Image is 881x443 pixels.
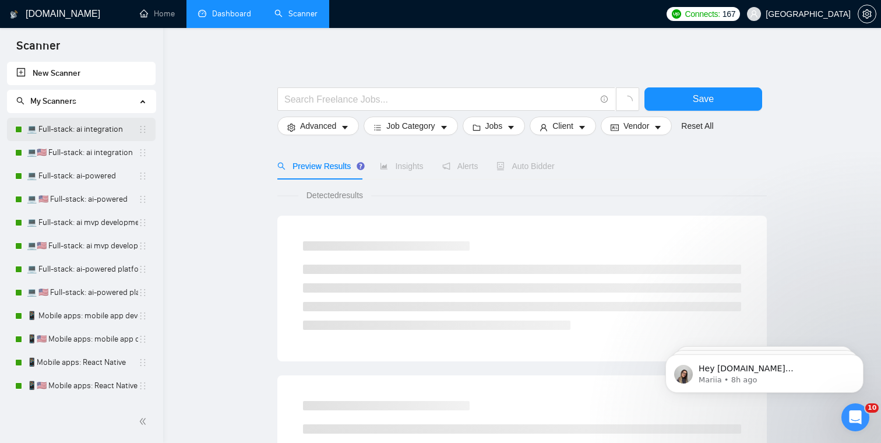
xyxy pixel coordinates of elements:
[623,119,649,132] span: Vendor
[7,351,156,374] li: 📱Mobile apps: React Native
[578,123,586,132] span: caret-down
[138,148,147,157] span: holder
[7,211,156,234] li: 💻 Full-stack: ai mvp development
[7,37,69,62] span: Scanner
[7,164,156,188] li: 💻 Full-stack: ai-powered
[27,234,138,258] a: 💻🇺🇸 Full-stack: ai mvp development
[138,125,147,134] span: holder
[7,328,156,351] li: 📱🇺🇸 Mobile apps: mobile app developer
[540,123,548,132] span: user
[7,141,156,164] li: 💻🇺🇸 Full-stack: ai integration
[373,123,382,132] span: bars
[27,374,138,398] a: 📱🇺🇸 Mobile apps: React Native
[16,96,76,106] span: My Scanners
[681,119,713,132] a: Reset All
[552,119,573,132] span: Client
[648,330,881,412] iframe: Intercom notifications message
[27,304,138,328] a: 📱 Mobile apps: mobile app developer
[496,161,554,171] span: Auto Bidder
[601,96,608,103] span: info-circle
[198,9,251,19] a: dashboardDashboard
[27,258,138,281] a: 💻 Full-stack: ai-powered platform
[138,195,147,204] span: holder
[723,8,735,20] span: 167
[654,123,662,132] span: caret-down
[341,123,349,132] span: caret-down
[7,398,156,421] li: 📱Mobile apps: React Native + AI integration
[138,265,147,274] span: holder
[7,374,156,398] li: 📱🇺🇸 Mobile apps: React Native
[473,123,481,132] span: folder
[27,328,138,351] a: 📱🇺🇸 Mobile apps: mobile app developer
[27,211,138,234] a: 💻 Full-stack: ai mvp development
[442,161,478,171] span: Alerts
[611,123,619,132] span: idcard
[10,5,18,24] img: logo
[7,188,156,211] li: 💻 🇺🇸 Full-stack: ai-powered
[300,119,336,132] span: Advanced
[138,171,147,181] span: holder
[138,381,147,391] span: holder
[284,92,595,107] input: Search Freelance Jobs...
[7,118,156,141] li: 💻 Full-stack: ai integration
[16,62,146,85] a: New Scanner
[138,358,147,367] span: holder
[355,161,366,171] div: Tooltip anchor
[139,416,150,427] span: double-left
[287,123,295,132] span: setting
[386,119,435,132] span: Job Category
[644,87,762,111] button: Save
[865,403,879,413] span: 10
[496,162,505,170] span: robot
[27,141,138,164] a: 💻🇺🇸 Full-stack: ai integration
[16,97,24,105] span: search
[364,117,457,135] button: barsJob Categorycaret-down
[841,403,869,431] iframe: Intercom live chat
[7,281,156,304] li: 💻 🇺🇸 Full-stack: ai-powered platform
[27,188,138,211] a: 💻 🇺🇸 Full-stack: ai-powered
[27,118,138,141] a: 💻 Full-stack: ai integration
[442,162,450,170] span: notification
[7,258,156,281] li: 💻 Full-stack: ai-powered platform
[685,8,720,20] span: Connects:
[672,9,681,19] img: upwork-logo.png
[298,189,371,202] span: Detected results
[440,123,448,132] span: caret-down
[601,117,672,135] button: idcardVendorcaret-down
[30,96,76,106] span: My Scanners
[7,234,156,258] li: 💻🇺🇸 Full-stack: ai mvp development
[277,161,361,171] span: Preview Results
[858,9,876,19] a: setting
[27,351,138,374] a: 📱Mobile apps: React Native
[277,117,359,135] button: settingAdvancedcaret-down
[27,164,138,188] a: 💻 Full-stack: ai-powered
[858,9,876,19] span: setting
[274,9,318,19] a: searchScanner
[138,311,147,321] span: holder
[530,117,596,135] button: userClientcaret-down
[380,162,388,170] span: area-chart
[485,119,503,132] span: Jobs
[507,123,515,132] span: caret-down
[622,96,633,106] span: loading
[140,9,175,19] a: homeHome
[380,161,423,171] span: Insights
[277,162,286,170] span: search
[463,117,526,135] button: folderJobscaret-down
[693,92,714,106] span: Save
[27,281,138,304] a: 💻 🇺🇸 Full-stack: ai-powered platform
[138,241,147,251] span: holder
[858,5,876,23] button: setting
[138,335,147,344] span: holder
[7,304,156,328] li: 📱 Mobile apps: mobile app developer
[138,218,147,227] span: holder
[7,62,156,85] li: New Scanner
[138,288,147,297] span: holder
[750,10,758,18] span: user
